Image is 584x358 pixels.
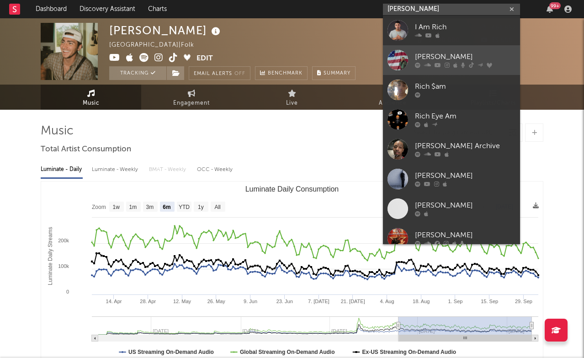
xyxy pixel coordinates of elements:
[383,224,520,253] a: [PERSON_NAME]
[83,98,100,109] span: Music
[47,227,53,285] text: Luminate Daily Streams
[415,171,515,182] div: [PERSON_NAME]
[58,263,69,269] text: 100k
[415,200,515,211] div: [PERSON_NAME]
[448,299,463,304] text: 1. Sep
[276,299,293,304] text: 23. Jun
[286,98,298,109] span: Live
[244,299,257,304] text: 9. Jun
[179,204,190,210] text: YTD
[240,349,335,355] text: Global Streaming On-Demand Audio
[106,299,122,304] text: 14. Apr
[41,162,83,177] div: Luminate - Daily
[163,204,170,210] text: 6m
[141,85,242,110] a: Engagement
[92,204,106,210] text: Zoom
[207,299,226,304] text: 26. May
[312,66,356,80] button: Summary
[383,4,520,15] input: Search for artists
[413,299,430,304] text: 18. Aug
[342,85,443,110] a: Audience
[549,2,561,9] div: 99 +
[547,5,553,13] button: 99+
[383,75,520,105] a: Rich $am
[362,349,457,355] text: Ex-US Streaming On-Demand Audio
[242,85,342,110] a: Live
[129,204,137,210] text: 1m
[214,204,220,210] text: All
[173,98,210,109] span: Engagement
[197,162,234,177] div: OCC - Weekly
[234,71,245,76] em: Off
[324,71,350,76] span: Summary
[415,52,515,63] div: [PERSON_NAME]
[383,105,520,134] a: Rich Eye Am
[308,299,329,304] text: 7. [DATE]
[515,299,532,304] text: 29. Sep
[383,134,520,164] a: [PERSON_NAME] Archive
[41,85,141,110] a: Music
[58,238,69,243] text: 200k
[41,144,131,155] span: Total Artist Consumption
[128,349,214,355] text: US Streaming On-Demand Audio
[196,53,213,64] button: Edit
[481,299,498,304] text: 15. Sep
[415,230,515,241] div: [PERSON_NAME]
[92,162,140,177] div: Luminate - Weekly
[415,141,515,152] div: [PERSON_NAME] Archive
[140,299,156,304] text: 28. Apr
[66,289,69,294] text: 0
[109,40,205,51] div: [GEOGRAPHIC_DATA] | Folk
[268,68,303,79] span: Benchmark
[109,66,166,80] button: Tracking
[383,16,520,45] a: I Am Rich
[255,66,308,80] a: Benchmark
[245,185,339,193] text: Luminate Daily Consumption
[198,204,204,210] text: 1y
[415,111,515,122] div: Rich Eye Am
[146,204,154,210] text: 3m
[113,204,120,210] text: 1w
[415,22,515,33] div: I Am Rich
[383,45,520,75] a: [PERSON_NAME]
[341,299,365,304] text: 21. [DATE]
[189,66,250,80] button: Email AlertsOff
[415,81,515,92] div: Rich $am
[380,299,394,304] text: 4. Aug
[383,194,520,224] a: [PERSON_NAME]
[383,164,520,194] a: [PERSON_NAME]
[379,98,407,109] span: Audience
[109,23,223,38] div: [PERSON_NAME]
[173,299,191,304] text: 12. May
